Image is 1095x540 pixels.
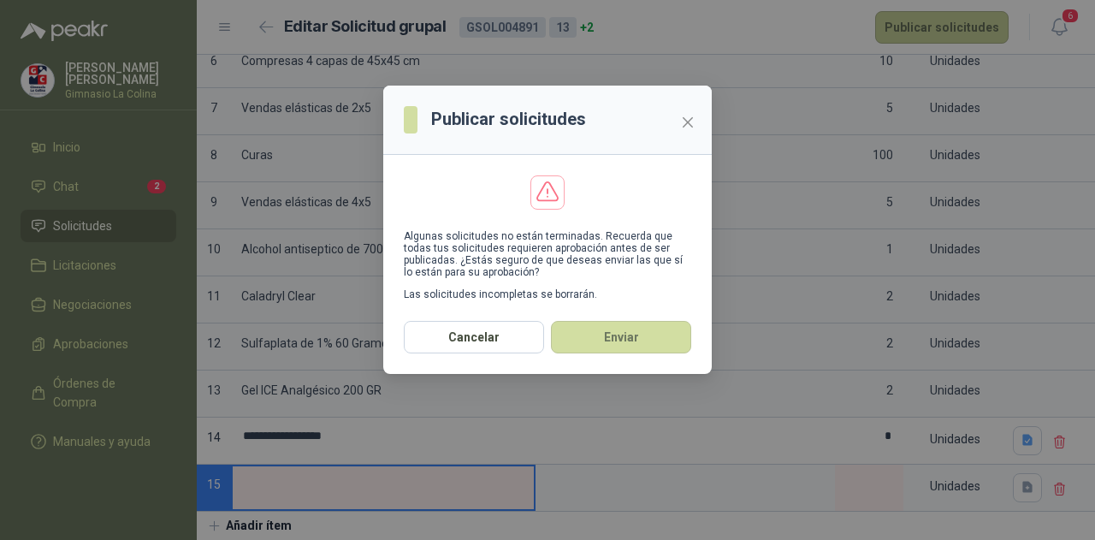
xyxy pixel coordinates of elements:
[404,230,691,278] p: Algunas solicitudes no están terminadas. Recuerda que todas tus solicitudes requieren aprobación ...
[674,109,701,136] button: Close
[404,321,544,353] button: Cancelar
[551,321,691,353] button: Enviar
[404,288,691,300] p: Las solicitudes incompletas se borrarán.
[431,106,586,133] h3: Publicar solicitudes
[681,116,695,129] span: close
